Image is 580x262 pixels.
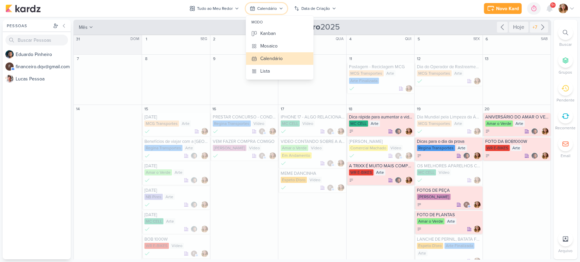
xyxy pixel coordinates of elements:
div: 11 [347,55,354,62]
div: Lista [260,68,270,75]
div: Colaboradores: financeiro.dqv@gmail.com [327,160,335,167]
img: Thaís Leite [201,128,208,135]
p: f [329,130,331,133]
div: Colaboradores: financeiro.dqv@gmail.com [259,128,267,135]
div: Arte [369,120,380,127]
div: Responsável: Thaís Leite [542,128,548,135]
div: financeiro.dqv@gmail.com [259,152,265,159]
div: Calendário [260,55,283,62]
img: Eduardo Pinheiro [395,128,402,135]
div: Responsável: Thaís Leite [269,152,276,159]
div: 16 [211,106,218,112]
div: Colaboradores: financeiro.dqv@gmail.com [463,201,472,208]
div: Finalizado [349,152,354,159]
div: A Fazer [485,129,490,134]
img: Thaís Leite [405,128,412,135]
div: MC CELL [281,120,300,127]
img: Eduardo Pinheiro [5,50,14,58]
img: Eduardo Pinheiro [531,128,538,135]
div: OS MELHORES APARELHOS COM OS MELHORES PREÇOS [417,163,481,169]
div: DOM [130,36,141,42]
div: Vídeo [437,169,451,175]
div: Vídeo [310,145,323,151]
img: Thaís Leite [474,177,480,184]
div: IPHONE 17 - ALGO RELACIONADO [281,114,345,120]
div: FOTO DE PLANTAS [417,212,481,218]
div: Dia Mundial pela Limpeza da Água [417,114,481,120]
div: 9 [211,55,218,62]
div: Finalizado [417,128,422,135]
div: financeiro.dqv@gmail.com [191,250,197,257]
div: Responsável: Thaís Leite [201,201,208,208]
div: Dica rápida para aumentar a vida útil da bateria. [349,114,413,120]
div: 5 [415,36,422,42]
div: Dia do Operador de Rastreamento [417,64,481,70]
div: Colaboradores: Eduardo Pinheiro [191,152,199,159]
div: Finalizado [417,177,422,184]
div: Finalizado [213,128,218,135]
img: Eduardo Pinheiro [531,152,538,159]
div: Responsável: Thaís Leite [405,85,412,92]
div: Finalizado [281,128,286,135]
div: Espeto D'oro [417,243,443,249]
img: Thaís Leite [269,152,276,159]
div: Responsável: Thaís Leite [405,128,412,135]
div: Responsável: Thaís Leite [474,201,480,208]
div: DIA DO CLIENTE [144,163,208,169]
div: f i n a n c e i r o . d q v @ g m a i l . c o m [16,63,71,70]
div: +7 [531,24,539,31]
div: Amar o Verde [485,120,513,127]
img: Thaís Leite [201,201,208,208]
div: MCG Transportes [144,120,179,127]
div: Arte [453,120,463,127]
p: f [8,65,11,69]
img: Thaís Leite [405,177,412,184]
img: Thaís Leite [474,201,480,208]
div: Colaboradores: Eduardo Pinheiro [395,128,403,135]
div: Arte [184,145,194,151]
div: Responsável: Thaís Leite [201,152,208,159]
img: Thaís Leite [201,152,208,159]
img: Thaís Leite [337,128,344,135]
div: 19 [415,106,422,112]
div: VEM FAZER COMPRA COMIGO [213,139,277,144]
img: Thaís Leite [201,226,208,232]
div: Finalizado [281,184,286,191]
div: Responsável: Thaís Leite [474,128,480,135]
div: SEG [200,36,209,42]
div: E d u a r d o P i n h e i r o [16,51,71,58]
div: 12 [415,55,422,62]
p: f [329,186,331,190]
div: Colaboradores: financeiro.dqv@gmail.com [191,250,199,257]
div: Finalizado [213,152,218,159]
div: Responsável: Thaís Leite [201,177,208,184]
img: Thaís Leite [337,184,344,191]
div: modo [246,18,313,27]
div: MC CELL [349,120,368,127]
div: 8 [143,55,150,62]
div: Responsável: Thaís Leite [269,128,276,135]
p: f [261,154,263,158]
p: Pendente [557,97,575,103]
p: f [261,130,263,133]
div: 15 [143,106,150,112]
div: Espeto D'oro [281,177,307,183]
div: MCG Transportes [417,70,452,76]
div: Mosaico [260,42,278,50]
div: Regina Transportes [144,145,182,151]
div: Vídeo [170,243,184,249]
div: Finalizado [144,250,150,257]
div: WR E-BIKES [349,169,373,175]
div: VIDEO CONTANDO SOBRE A AVO [281,139,345,144]
div: Arte [456,145,467,151]
button: Kanban [246,27,313,40]
img: Thaís Leite [558,4,568,13]
span: 9+ [551,2,555,8]
img: Thaís Leite [405,152,412,159]
div: Responsável: Thaís Leite [337,128,344,135]
div: MC CELL [144,218,163,224]
div: Colaboradores: Eduardo Pinheiro [191,201,199,208]
div: Kanban [260,30,276,37]
img: kardz.app [5,4,41,13]
div: Responsável: Thaís Leite [337,160,344,167]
